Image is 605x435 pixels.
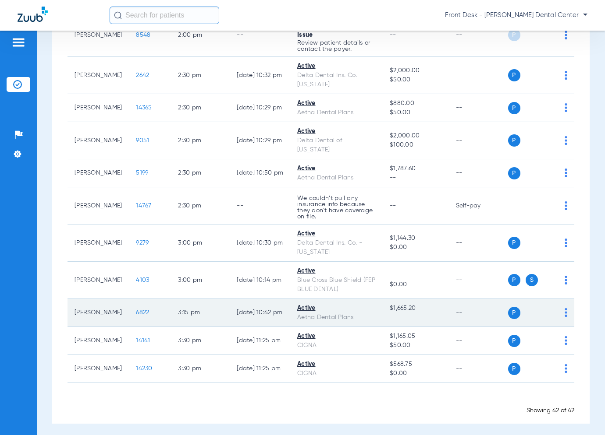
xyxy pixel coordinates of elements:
span: $2,000.00 [390,66,441,75]
td: [DATE] 11:25 PM [230,327,290,355]
span: 14365 [136,105,152,111]
p: We couldn’t pull any insurance info because they don’t have coverage on file. [297,195,376,220]
span: 4103 [136,277,149,283]
td: -- [449,122,508,159]
span: 5199 [136,170,148,176]
td: [PERSON_NAME] [68,299,129,327]
td: -- [449,159,508,187]
td: 2:30 PM [171,159,230,187]
td: 2:30 PM [171,94,230,122]
td: [PERSON_NAME] [68,262,129,299]
span: $0.00 [390,280,441,289]
td: Self-pay [449,187,508,225]
td: 3:00 PM [171,262,230,299]
img: hamburger-icon [11,37,25,48]
span: -- [390,173,441,182]
span: -- [390,271,441,280]
td: [PERSON_NAME] [68,225,129,262]
span: -- [390,32,396,38]
td: 3:15 PM [171,299,230,327]
img: group-dot-blue.svg [565,276,567,284]
td: -- [449,14,508,57]
span: 14141 [136,337,150,344]
td: [DATE] 10:50 PM [230,159,290,187]
div: Active [297,360,376,369]
div: Active [297,304,376,313]
span: P [508,335,520,347]
td: 3:00 PM [171,225,230,262]
img: group-dot-blue.svg [565,364,567,373]
td: -- [449,225,508,262]
span: 8548 [136,32,150,38]
td: [DATE] 10:42 PM [230,299,290,327]
div: Active [297,267,376,276]
td: -- [449,57,508,94]
span: $568.75 [390,360,441,369]
td: -- [230,14,290,57]
span: S [526,274,538,286]
span: P [508,134,520,147]
span: $50.00 [390,341,441,350]
div: Aetna Dental Plans [297,173,376,182]
p: Review patient details or contact the payer. [297,40,376,52]
td: -- [449,355,508,383]
td: [PERSON_NAME] [68,94,129,122]
span: Showing 42 of 42 [527,407,574,414]
span: $1,144.30 [390,234,441,243]
div: CIGNA [297,369,376,378]
span: $1,665.20 [390,304,441,313]
input: Search for patients [110,7,219,24]
span: $0.00 [390,369,441,378]
img: group-dot-blue.svg [565,136,567,145]
td: [DATE] 10:32 PM [230,57,290,94]
td: 2:30 PM [171,187,230,225]
td: 3:30 PM [171,355,230,383]
span: 2642 [136,72,149,78]
div: CIGNA [297,341,376,350]
td: [DATE] 10:29 PM [230,122,290,159]
img: group-dot-blue.svg [565,336,567,345]
div: Active [297,127,376,136]
div: Blue Cross Blue Shield (FEP BLUE DENTAL) [297,276,376,294]
div: Aetna Dental Plans [297,313,376,322]
td: [DATE] 10:14 PM [230,262,290,299]
img: Search Icon [114,11,122,19]
td: -- [449,299,508,327]
td: -- [449,327,508,355]
span: $50.00 [390,75,441,84]
span: P [508,307,520,319]
img: group-dot-blue.svg [565,31,567,39]
td: [PERSON_NAME] [68,122,129,159]
span: -- [390,203,396,209]
span: P [508,102,520,114]
td: [PERSON_NAME] [68,327,129,355]
img: group-dot-blue.svg [565,239,567,247]
span: $50.00 [390,108,441,117]
div: Active [297,229,376,239]
span: Invalid or Missing Data Issue [297,23,367,38]
span: 9279 [136,240,149,246]
div: Aetna Dental Plans [297,108,376,117]
span: 9051 [136,137,149,144]
div: Active [297,332,376,341]
td: 2:30 PM [171,57,230,94]
span: P [508,363,520,375]
td: [PERSON_NAME] [68,14,129,57]
div: Delta Dental of [US_STATE] [297,136,376,154]
iframe: Chat Widget [561,393,605,435]
img: group-dot-blue.svg [565,201,567,210]
span: P [508,237,520,249]
div: Active [297,99,376,108]
td: -- [449,262,508,299]
span: P [508,274,520,286]
span: $100.00 [390,140,441,150]
span: $0.00 [390,243,441,252]
td: [PERSON_NAME] [68,187,129,225]
img: group-dot-blue.svg [565,103,567,112]
span: 14767 [136,203,151,209]
span: P [508,29,520,41]
td: [DATE] 11:25 PM [230,355,290,383]
span: 6822 [136,309,149,316]
td: -- [449,94,508,122]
